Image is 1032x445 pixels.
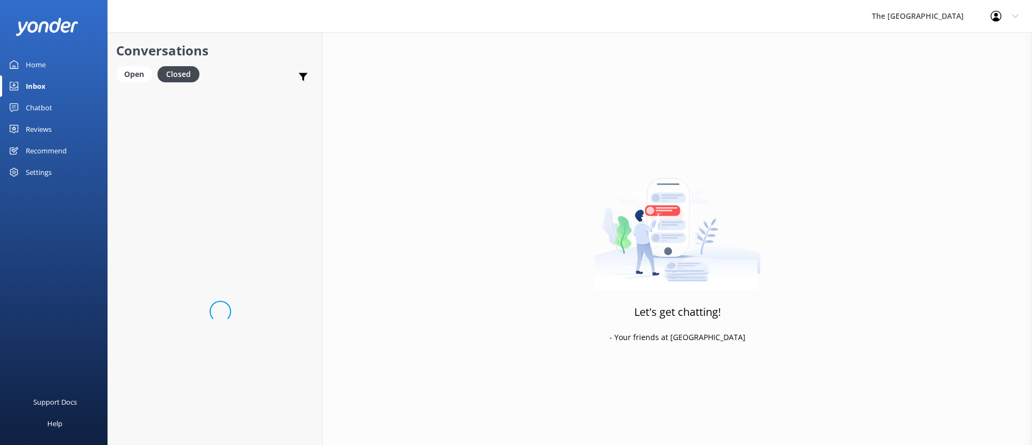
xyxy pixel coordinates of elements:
div: Settings [26,161,52,183]
a: Closed [157,68,205,80]
h2: Conversations [116,40,314,61]
div: Chatbot [26,97,52,118]
p: - Your friends at [GEOGRAPHIC_DATA] [610,331,746,343]
div: Recommend [26,140,67,161]
div: Reviews [26,118,52,140]
div: Open [116,66,152,82]
div: Inbox [26,75,46,97]
h3: Let's get chatting! [634,303,721,321]
div: Help [47,413,62,434]
div: Closed [157,66,199,82]
img: yonder-white-logo.png [16,18,78,36]
div: Support Docs [33,391,77,413]
a: Open [116,68,157,80]
div: Home [26,54,46,75]
img: artwork of a man stealing a conversation from at giant smartphone [594,156,761,290]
